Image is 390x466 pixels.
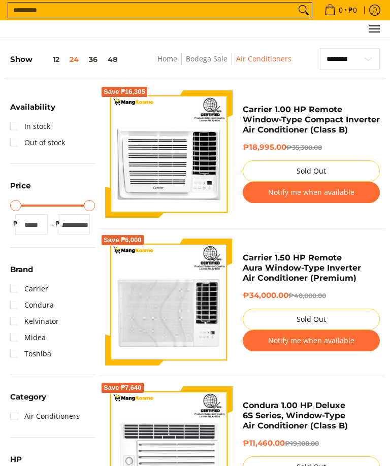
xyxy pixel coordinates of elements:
a: Bodega Sale [186,54,227,63]
a: Home [157,54,177,63]
button: 48 [103,55,122,63]
span: • [321,5,360,16]
h6: ₱18,995.00 [243,143,380,153]
span: ₱ [53,219,63,229]
a: Condura 1.00 HP Deluxe 6S Series, Window-Type Air Conditioner (Class B) [243,401,348,430]
ul: Customer Navigation [20,20,380,38]
a: Carrier [10,281,48,297]
span: Save ₱16,305 [104,89,145,95]
button: Search [296,3,312,18]
img: Carrier 1.50 HP Remote Aura Window-Type Inverter Air Conditioner (Premium) [105,239,233,366]
a: Carrier 1.00 HP Remote Window-Type Compact Inverter Air Conditioner (Class B) [243,105,380,135]
a: Air Conditioners [10,408,80,424]
span: Availability [10,103,55,111]
button: Sold Out [243,160,380,182]
a: Carrier 1.50 HP Remote Aura Window-Type Inverter Air Conditioner (Premium) [243,253,361,283]
a: Out of stock [10,135,65,151]
span: Price [10,182,30,189]
button: Sold Out [243,309,380,330]
button: 24 [64,55,84,63]
span: ₱ [10,219,20,229]
button: 12 [32,55,64,63]
summary: Open [10,182,30,197]
img: Carrier 1.00 HP Remote Window-Type Compact Inverter Air Conditioner (Class B) [105,90,233,218]
span: Brand [10,265,33,273]
button: Notify me when available [243,330,380,351]
h5: Show [10,55,122,64]
span: ₱0 [347,7,359,14]
button: 36 [84,55,103,63]
a: Kelvinator [10,313,59,329]
h6: ₱34,000.00 [243,291,380,301]
a: Condura [10,297,54,313]
summary: Open [10,393,46,408]
a: Midea [10,329,46,346]
summary: Open [10,265,33,281]
span: HP [10,455,22,463]
del: ₱35,300.00 [286,144,322,151]
nav: Breadcrumbs [137,53,312,76]
del: ₱19,100.00 [285,440,319,447]
span: Save ₱6,000 [104,237,142,243]
a: In stock [10,118,50,135]
summary: Open [10,103,55,118]
span: Save ₱7,640 [104,385,142,391]
span: 0 [337,7,344,14]
span: Category [10,393,46,401]
a: Toshiba [10,346,51,362]
del: ₱40,000.00 [288,292,326,299]
button: Notify me when available [243,182,380,203]
h6: ₱11,460.00 [243,439,380,449]
nav: Main Menu [20,20,380,38]
a: Air Conditioners [236,54,291,63]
